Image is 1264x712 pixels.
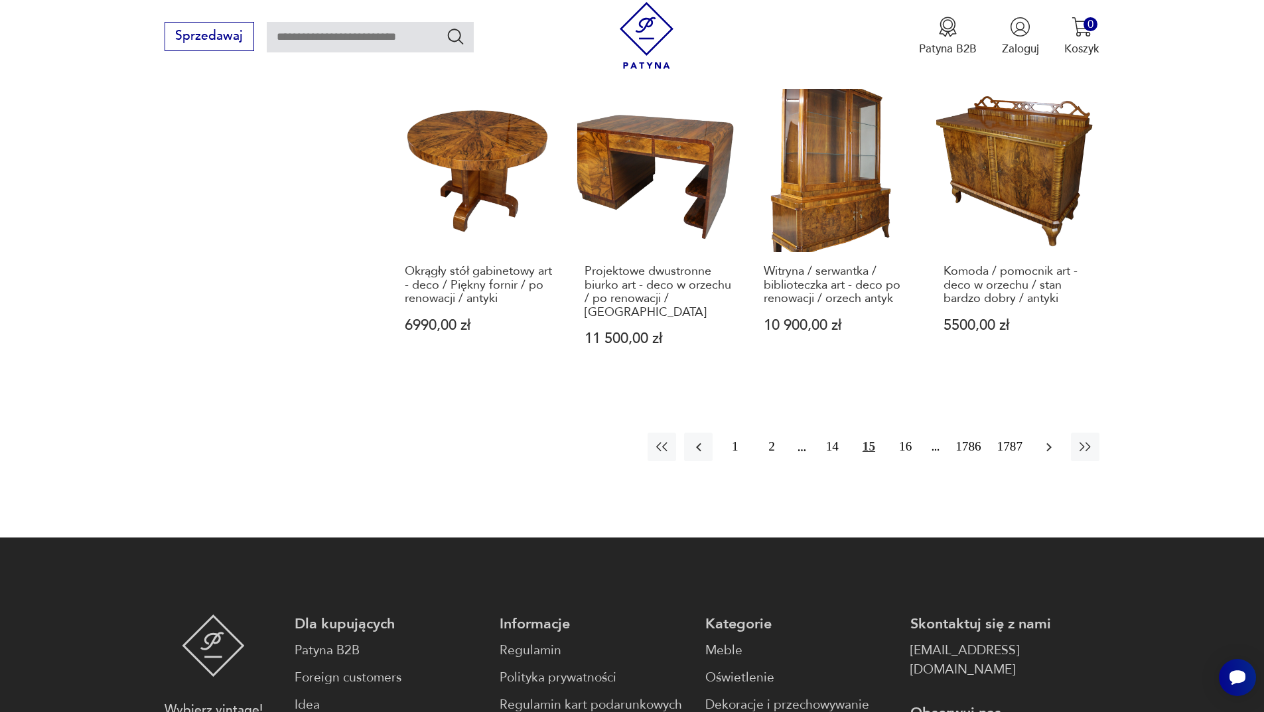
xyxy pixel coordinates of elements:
h3: Projektowe dwustronne biurko art - deco w orzechu / po renowacji / [GEOGRAPHIC_DATA] [585,265,734,319]
a: Oświetlenie [705,668,894,687]
img: Ikonka użytkownika [1010,17,1030,37]
a: Meble [705,641,894,660]
button: Sprzedawaj [165,22,254,51]
h3: Komoda / pomocnik art - deco w orzechu / stan bardzo dobry / antyki [944,265,1093,305]
button: Zaloguj [1002,17,1039,56]
a: Projektowe dwustronne biurko art - deco w orzechu / po renowacji / KrakówProjektowe dwustronne bi... [577,89,741,377]
p: Informacje [500,614,689,634]
p: Kategorie [705,614,894,634]
h3: Witryna / serwantka / biblioteczka art - deco po renowacji / orzech antyk [764,265,913,305]
img: Patyna - sklep z meblami i dekoracjami vintage [182,614,245,677]
p: Zaloguj [1002,41,1039,56]
a: Patyna B2B [295,641,484,660]
a: Ikona medaluPatyna B2B [919,17,977,56]
button: 1 [721,433,749,461]
a: [EMAIL_ADDRESS][DOMAIN_NAME] [910,641,1099,679]
p: Patyna B2B [919,41,977,56]
img: Ikona koszyka [1072,17,1092,37]
p: Koszyk [1064,41,1099,56]
button: 2 [757,433,786,461]
button: Szukaj [446,27,465,46]
button: 1787 [993,433,1026,461]
img: Ikona medalu [938,17,958,37]
a: Foreign customers [295,668,484,687]
iframe: Smartsupp widget button [1219,659,1256,696]
p: Dla kupujących [295,614,484,634]
button: Patyna B2B [919,17,977,56]
p: 5500,00 zł [944,319,1093,332]
a: Witryna / serwantka / biblioteczka art - deco po renowacji / orzech antykWitryna / serwantka / bi... [756,89,920,377]
a: Komoda / pomocnik art - deco w orzechu / stan bardzo dobry / antykiKomoda / pomocnik art - deco w... [936,89,1100,377]
img: Patyna - sklep z meblami i dekoracjami vintage [613,2,680,69]
p: Skontaktuj się z nami [910,614,1099,634]
div: 0 [1084,17,1097,31]
p: 6990,00 zł [405,319,554,332]
button: 1786 [951,433,985,461]
button: 0Koszyk [1064,17,1099,56]
p: 11 500,00 zł [585,332,734,346]
a: Polityka prywatności [500,668,689,687]
a: Sprzedawaj [165,32,254,42]
h3: Okrągły stół gabinetowy art - deco / Piękny fornir / po renowacji / antyki [405,265,554,305]
p: 10 900,00 zł [764,319,913,332]
button: 14 [818,433,847,461]
a: Regulamin [500,641,689,660]
button: 16 [891,433,920,461]
a: Okrągły stół gabinetowy art - deco / Piękny fornir / po renowacji / antykiOkrągły stół gabinetowy... [397,89,561,377]
button: 15 [855,433,883,461]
